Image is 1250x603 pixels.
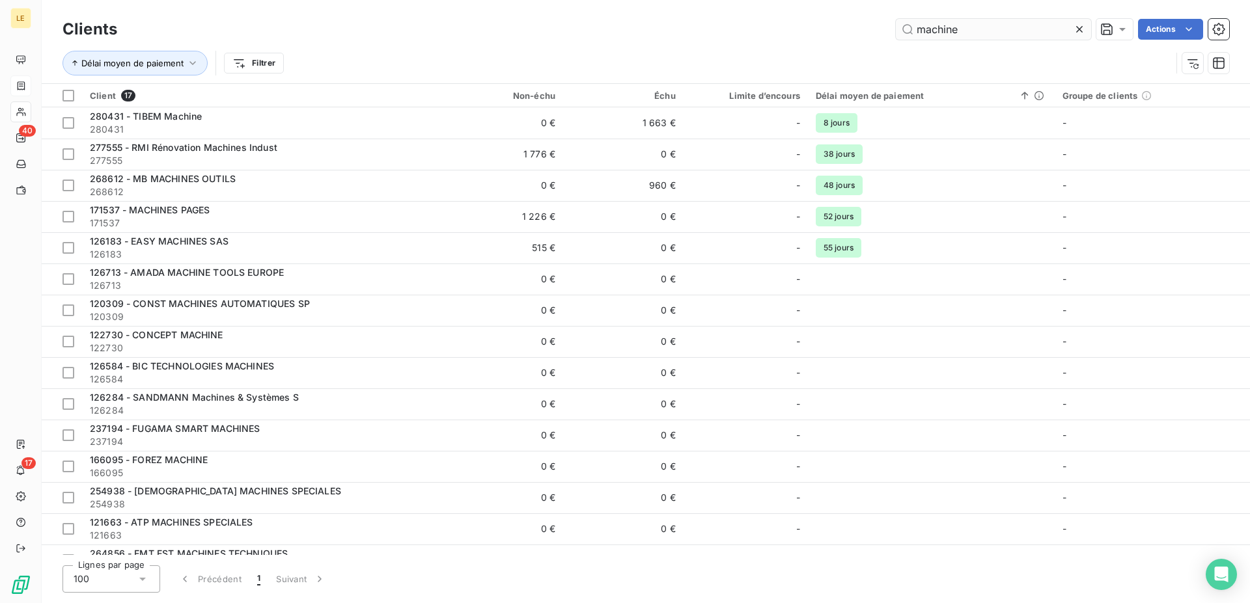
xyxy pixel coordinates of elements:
[563,513,684,544] td: 0 €
[62,51,208,75] button: Délai moyen de paiement
[563,295,684,326] td: 0 €
[563,357,684,388] td: 0 €
[443,201,563,232] td: 1 226 €
[443,326,563,357] td: 0 €
[443,295,563,326] td: 0 €
[90,235,229,247] span: 126183 - EASY MACHINES SAS
[796,397,800,410] span: -
[90,217,435,230] span: 171537
[563,201,684,232] td: 0 €
[563,388,684,420] td: 0 €
[443,357,563,388] td: 0 €
[443,544,563,576] td: 0 €
[1062,117,1066,128] span: -
[796,273,800,286] span: -
[443,263,563,295] td: 0 €
[1062,554,1066,565] span: -
[563,263,684,295] td: 0 €
[10,8,31,29] div: LE
[1062,523,1066,534] span: -
[443,232,563,263] td: 515 €
[443,388,563,420] td: 0 €
[796,554,800,567] span: -
[443,107,563,139] td: 0 €
[1062,492,1066,503] span: -
[90,204,210,215] span: 171537 - MACHINES PAGES
[571,90,676,101] div: Échu
[268,565,334,593] button: Suivant
[90,435,435,448] span: 237194
[1062,336,1066,347] span: -
[90,90,116,101] span: Client
[563,420,684,451] td: 0 €
[90,516,253,528] span: 121663 - ATP MACHINES SPECIALES
[1062,242,1066,253] span: -
[563,170,684,201] td: 960 €
[796,522,800,535] span: -
[563,451,684,482] td: 0 €
[816,144,863,164] span: 38 jours
[796,460,800,473] span: -
[90,185,435,198] span: 268612
[1138,19,1203,40] button: Actions
[443,170,563,201] td: 0 €
[81,58,184,68] span: Délai moyen de paiement
[796,116,800,129] span: -
[90,454,208,465] span: 166095 - FOREZ MACHINE
[90,360,274,371] span: 126584 - BIC TECHNOLOGIES MACHINES
[90,404,435,417] span: 126284
[563,107,684,139] td: 1 663 €
[816,176,863,195] span: 48 jours
[563,139,684,170] td: 0 €
[1062,367,1066,378] span: -
[90,548,288,559] span: 264856 - EMT EST MACHINES TECHNIQUES
[796,304,800,317] span: -
[90,466,435,479] span: 166095
[796,366,800,379] span: -
[1062,180,1066,191] span: -
[1062,304,1066,315] span: -
[1062,90,1138,101] span: Groupe de clients
[90,498,435,511] span: 254938
[1062,148,1066,159] span: -
[74,572,89,585] span: 100
[90,298,310,309] span: 120309 - CONST MACHINES AUTOMATIQUES SP
[796,241,800,254] span: -
[1062,273,1066,284] span: -
[796,148,800,161] span: -
[691,90,800,101] div: Limite d’encours
[90,111,202,122] span: 280431 - TIBEM Machine
[1062,461,1066,472] span: -
[1062,211,1066,222] span: -
[896,19,1091,40] input: Rechercher
[90,173,236,184] span: 268612 - MB MACHINES OUTILS
[1062,429,1066,440] span: -
[1062,398,1066,409] span: -
[796,179,800,192] span: -
[796,429,800,442] span: -
[90,279,435,292] span: 126713
[62,18,117,41] h3: Clients
[816,90,1047,101] div: Délai moyen de paiement
[21,457,36,469] span: 17
[443,451,563,482] td: 0 €
[90,392,299,403] span: 126284 - SANDMANN Machines & Systèmes S
[249,565,268,593] button: 1
[816,207,861,226] span: 52 jours
[224,53,284,74] button: Filtrer
[90,154,435,167] span: 277555
[1206,559,1237,590] div: Open Intercom Messenger
[90,529,435,542] span: 121663
[443,482,563,513] td: 0 €
[796,210,800,223] span: -
[90,329,223,340] span: 122730 - CONCEPT MACHINE
[90,485,341,496] span: 254938 - [DEMOGRAPHIC_DATA] MACHINES SPECIALES
[171,565,249,593] button: Précédent
[90,267,284,278] span: 126713 - AMADA MACHINE TOOLS EUROPE
[257,572,260,585] span: 1
[451,90,555,101] div: Non-échu
[443,420,563,451] td: 0 €
[90,310,435,323] span: 120309
[563,544,684,576] td: 0 €
[563,482,684,513] td: 0 €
